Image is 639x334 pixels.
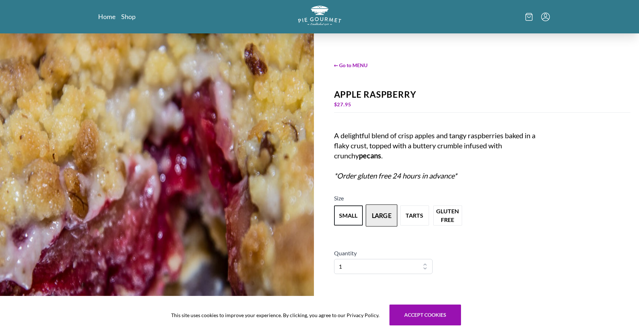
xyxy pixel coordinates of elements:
[334,195,344,201] span: Size
[121,12,136,21] a: Shop
[366,204,397,227] button: Variant Swatch
[400,205,429,226] button: Variant Swatch
[334,99,631,110] div: $ 27.95
[359,151,381,160] strong: pecans
[171,311,379,319] span: This site uses cookies to improve your experience. By clicking, you agree to our Privacy Policy.
[334,171,457,180] em: *Order gluten free 24 hours in advance*
[334,259,433,274] select: Quantity
[334,61,631,69] span: ← Go to MENU
[541,13,550,21] button: Menu
[334,130,541,181] div: A delightful blend of crisp apples and tangy raspberries baked in a flaky crust, topped with a bu...
[98,12,115,21] a: Home
[298,6,341,28] a: Logo
[334,89,631,99] div: Apple Raspberry
[334,205,363,226] button: Variant Swatch
[334,250,357,256] span: Quantity
[298,6,341,25] img: logo
[433,205,462,226] button: Variant Swatch
[389,305,461,325] button: Accept cookies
